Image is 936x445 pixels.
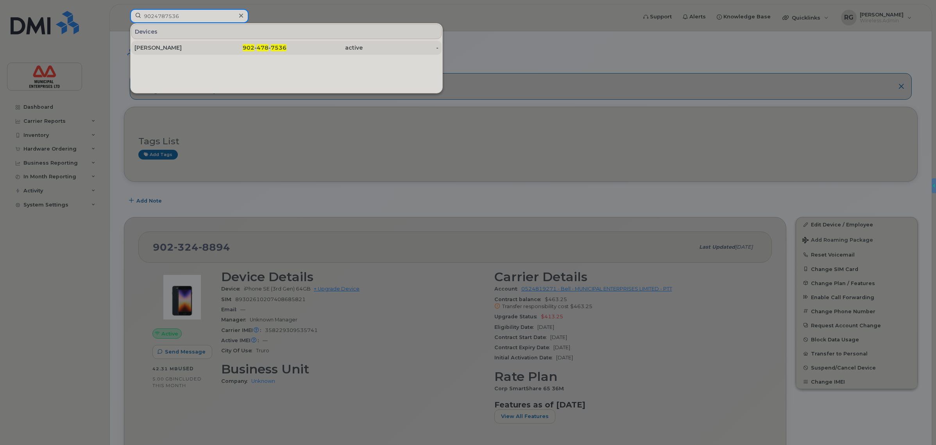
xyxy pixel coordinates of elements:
[271,44,286,51] span: 7536
[243,44,254,51] span: 902
[134,44,211,52] div: [PERSON_NAME]
[363,44,439,52] div: -
[131,41,442,55] a: [PERSON_NAME]902-478-7536active-
[257,44,268,51] span: 478
[286,44,363,52] div: active
[211,44,287,52] div: - -
[131,24,442,39] div: Devices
